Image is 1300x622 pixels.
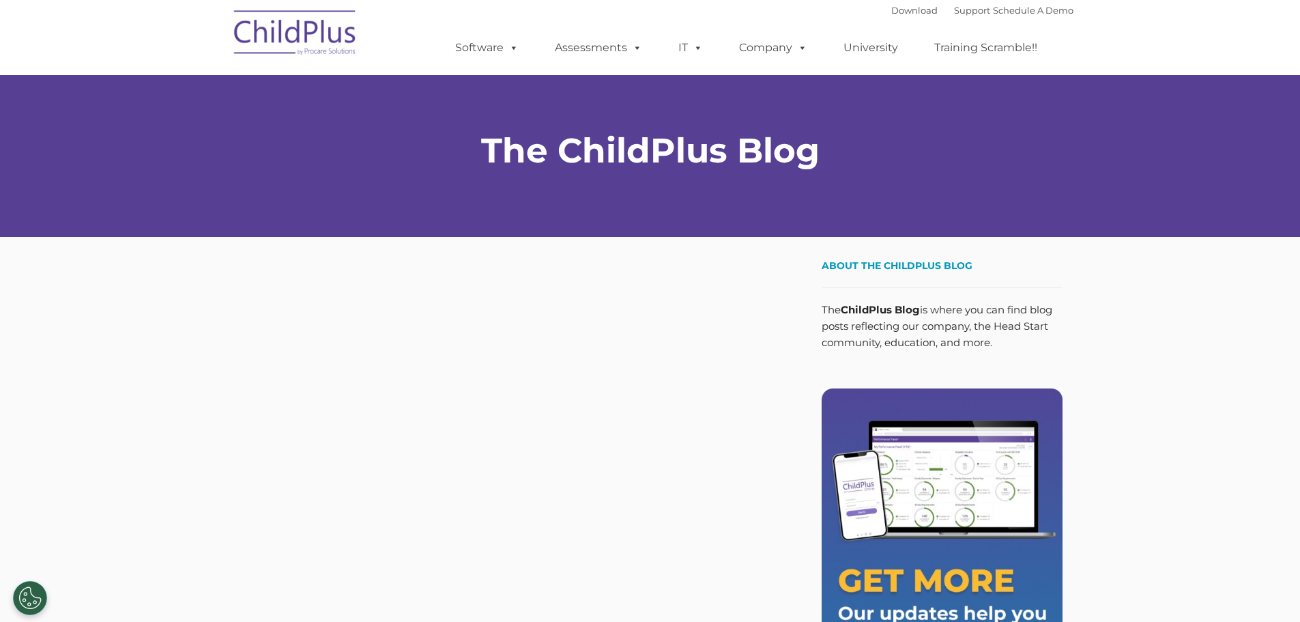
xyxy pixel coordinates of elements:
[891,5,1073,16] font: |
[442,34,532,61] a: Software
[822,259,972,272] span: About the ChildPlus Blog
[725,34,821,61] a: Company
[841,303,920,316] strong: ChildPlus Blog
[227,1,364,69] img: ChildPlus by Procare Solutions
[822,302,1063,351] p: The is where you can find blog posts reflecting our company, the Head Start community, education,...
[541,34,656,61] a: Assessments
[921,34,1051,61] a: Training Scramble!!
[665,34,717,61] a: IT
[13,581,47,615] button: Cookies Settings
[954,5,990,16] a: Support
[830,34,912,61] a: University
[993,5,1073,16] a: Schedule A Demo
[891,5,938,16] a: Download
[481,130,820,171] strong: The ChildPlus Blog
